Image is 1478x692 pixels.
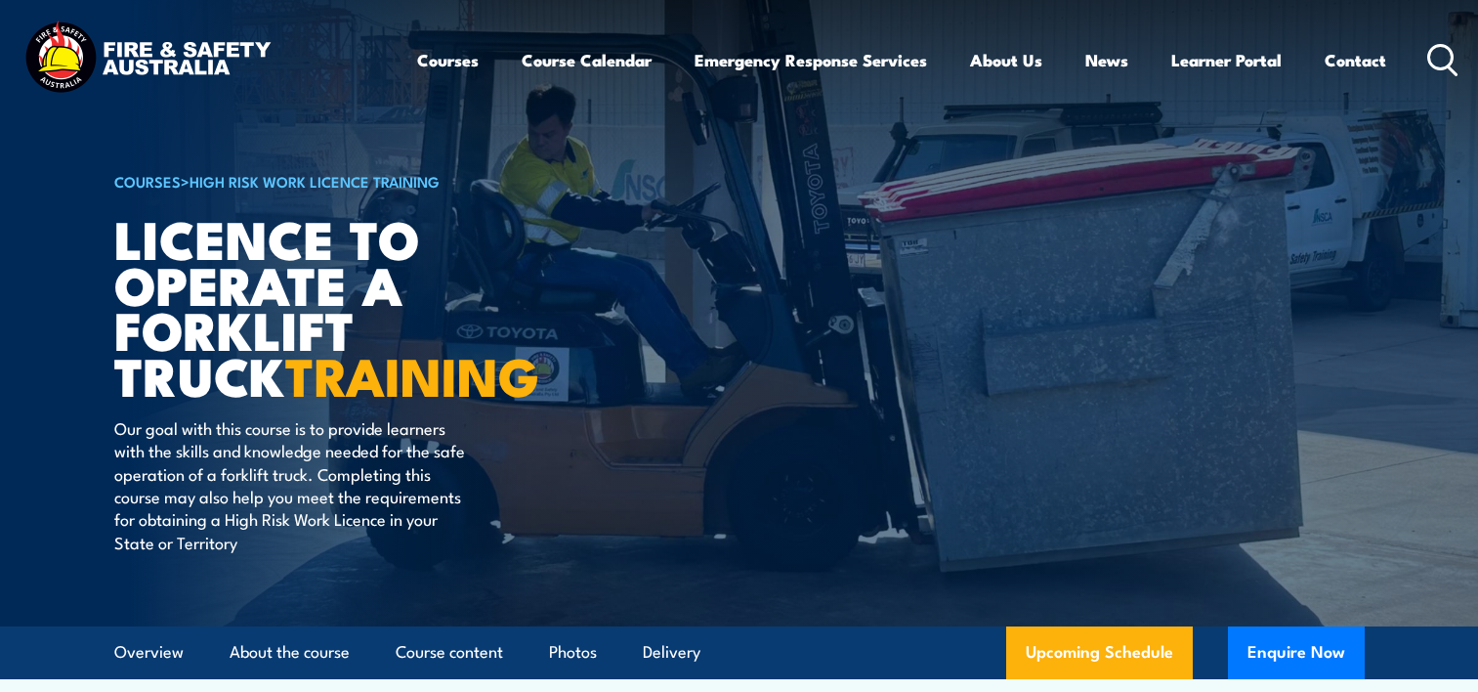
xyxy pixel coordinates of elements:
[695,34,927,86] a: Emergency Response Services
[114,169,597,193] h6: >
[114,215,597,398] h1: Licence to operate a forklift truck
[1085,34,1128,86] a: News
[114,627,184,678] a: Overview
[285,333,539,414] strong: TRAINING
[549,627,597,678] a: Photos
[1325,34,1386,86] a: Contact
[417,34,479,86] a: Courses
[114,416,471,553] p: Our goal with this course is to provide learners with the skills and knowledge needed for the saf...
[1006,627,1193,679] a: Upcoming Schedule
[643,627,700,678] a: Delivery
[1228,627,1365,679] button: Enquire Now
[230,627,350,678] a: About the course
[522,34,652,86] a: Course Calendar
[190,170,440,192] a: High Risk Work Licence Training
[396,627,503,678] a: Course content
[114,170,181,192] a: COURSES
[970,34,1042,86] a: About Us
[1171,34,1282,86] a: Learner Portal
